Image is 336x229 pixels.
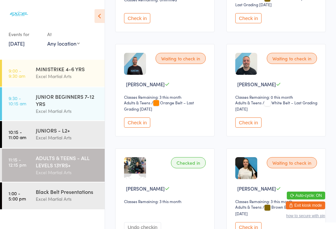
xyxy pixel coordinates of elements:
span: [PERSON_NAME] [237,81,276,88]
div: Events for [9,29,41,40]
a: 1:00 -5:00 pmBlack Belt PresentationsExcel Martial Arts [2,182,105,209]
div: Classes Remaining: 3 this month [124,198,208,204]
div: Adults & Teens [124,100,150,105]
button: Check in [124,13,150,23]
img: image1759660491.png [124,53,146,75]
div: Any location [47,40,80,47]
button: Check in [235,117,262,128]
time: 1:00 - 5:00 pm [9,191,26,201]
time: 10:15 - 11:00 am [9,129,26,140]
img: Excel Martial Arts [7,5,31,22]
a: 9:00 -9:30 amMINISTRIKE 4-6 YRSExcel Martial Arts [2,60,105,87]
a: [DATE] [9,40,25,47]
div: ADULTS & TEENS - ALL LEVELS 13YRS+ [36,154,99,169]
button: Auto-cycle: ON [287,192,325,199]
div: Waiting to check in [267,157,317,168]
div: Excel Martial Arts [36,73,99,80]
div: Adults & Teens [235,100,262,105]
div: Waiting to check in [156,53,206,64]
span: [PERSON_NAME] [237,185,276,192]
button: Check in [124,117,150,128]
a: 10:15 -11:00 amJUNIORS - L2+Excel Martial Arts [2,121,105,148]
a: 9:30 -10:15 amJUNIOR BEGINNERS 7-12 YRSExcel Martial Arts [2,87,105,120]
div: Excel Martial Arts [36,107,99,115]
span: [PERSON_NAME] [126,81,165,88]
time: 11:15 - 12:15 pm [9,157,26,167]
div: Waiting to check in [267,53,317,64]
time: 9:00 - 9:30 am [9,68,25,78]
button: Exit kiosk mode [286,201,325,209]
div: JUNIORS - L2+ [36,127,99,134]
button: how to secure with pin [286,214,325,218]
div: Black Belt Presentations [36,188,99,195]
button: Check in [235,13,262,23]
div: Adults & Teens [235,204,262,210]
div: At [47,29,80,40]
time: 9:30 - 10:15 am [9,95,26,106]
span: / White Belt – Last Grading [DATE] [235,100,317,112]
div: Classes Remaining: 3 this month [235,198,319,204]
div: MINISTRIKE 4-6 YRS [36,65,99,73]
span: / Brown Belt – Last Grading [DATE] [235,204,319,216]
div: Classes Remaining: 0 this month [235,94,319,100]
div: Checked in [171,157,206,168]
div: Classes Remaining: 3 this month [124,94,208,100]
img: image1607011803.png [124,157,146,174]
a: 11:15 -12:15 pmADULTS & TEENS - ALL LEVELS 13YRS+Excel Martial Arts [2,149,105,182]
div: JUNIOR BEGINNERS 7-12 YRS [36,93,99,107]
img: image1667333716.png [235,157,257,179]
img: image1757616375.png [235,53,257,75]
div: Excel Martial Arts [36,169,99,176]
div: Excel Martial Arts [36,134,99,141]
span: [PERSON_NAME] [126,185,165,192]
div: Excel Martial Arts [36,195,99,203]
